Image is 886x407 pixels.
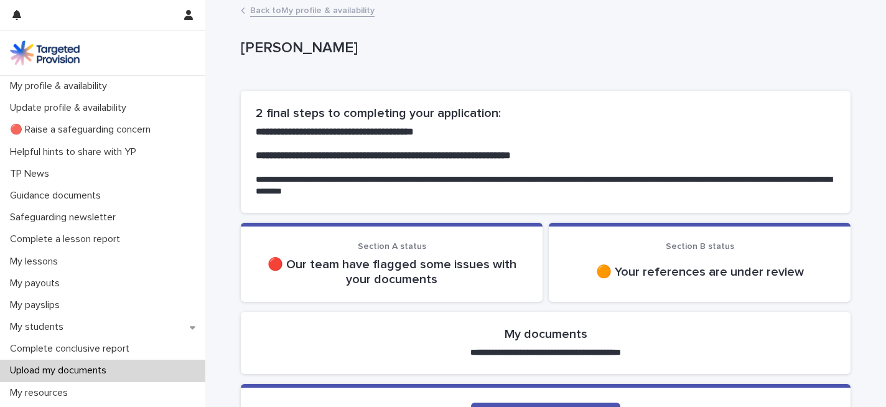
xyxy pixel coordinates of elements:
p: 🟠 Your references are under review [564,264,836,279]
h2: My documents [505,327,587,342]
p: Safeguarding newsletter [5,212,126,223]
p: Update profile & availability [5,102,136,114]
p: My lessons [5,256,68,268]
p: Upload my documents [5,365,116,377]
p: My resources [5,387,78,399]
p: My payslips [5,299,70,311]
p: Helpful hints to share with YP [5,146,146,158]
p: Complete a lesson report [5,233,130,245]
p: My payouts [5,278,70,289]
p: Complete conclusive report [5,343,139,355]
h2: 2 final steps to completing your application: [256,106,836,121]
p: My profile & availability [5,80,117,92]
p: TP News [5,168,59,180]
p: My students [5,321,73,333]
span: Section A status [358,242,426,251]
p: 🔴 Our team have flagged some issues with your documents [256,257,528,287]
span: Section B status [666,242,734,251]
p: [PERSON_NAME] [241,39,846,57]
a: Back toMy profile & availability [250,2,375,17]
p: Guidance documents [5,190,111,202]
img: M5nRWzHhSzIhMunXDL62 [10,40,80,65]
p: 🔴 Raise a safeguarding concern [5,124,161,136]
